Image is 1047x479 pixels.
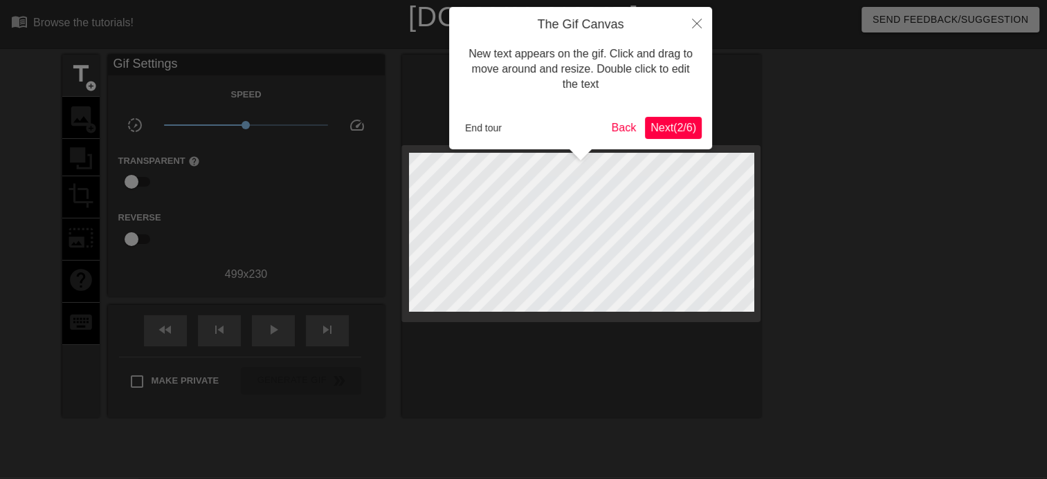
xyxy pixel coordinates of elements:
h4: The Gif Canvas [459,17,702,32]
button: Next [645,117,702,139]
button: Close [682,7,712,39]
span: Next ( 2 / 6 ) [650,122,696,133]
button: Back [606,117,642,139]
div: New text appears on the gif. Click and drag to move around and resize. Double click to edit the text [459,32,702,106]
button: End tour [459,118,507,138]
